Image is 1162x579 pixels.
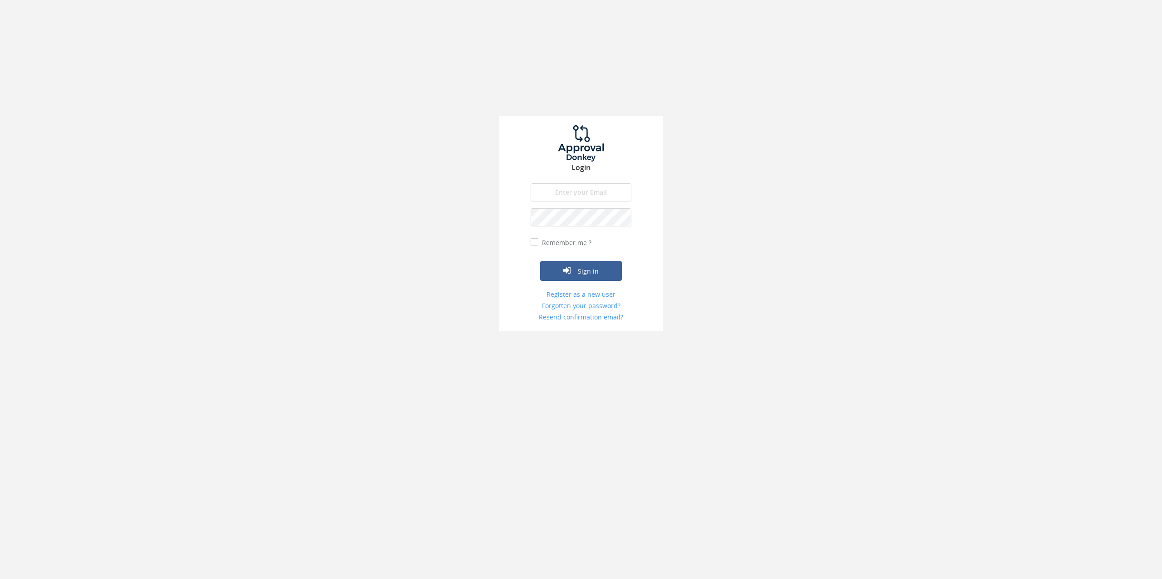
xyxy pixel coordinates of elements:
[531,301,631,310] a: Forgotten your password?
[531,183,631,201] input: Enter your Email
[499,164,663,172] h3: Login
[531,313,631,322] a: Resend confirmation email?
[531,290,631,299] a: Register as a new user
[540,261,622,281] button: Sign in
[547,125,615,162] img: logo.png
[540,238,591,247] label: Remember me ?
